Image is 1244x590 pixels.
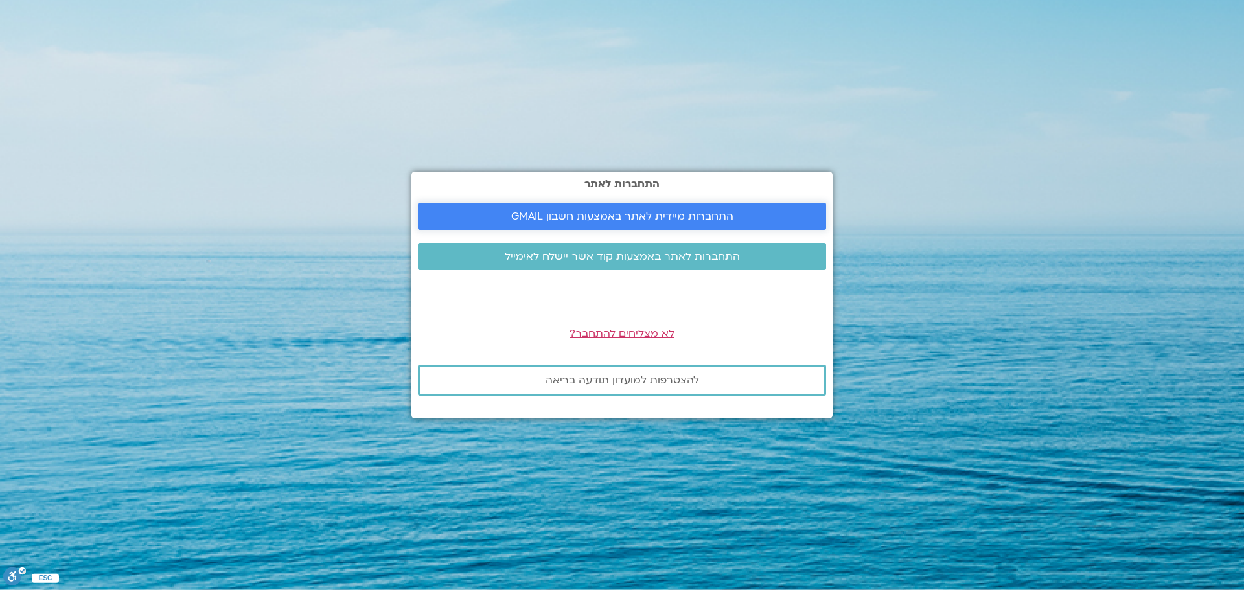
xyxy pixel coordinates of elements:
[505,251,740,262] span: התחברות לאתר באמצעות קוד אשר יישלח לאימייל
[511,210,733,222] span: התחברות מיידית לאתר באמצעות חשבון GMAIL
[418,243,826,270] a: התחברות לאתר באמצעות קוד אשר יישלח לאימייל
[570,326,674,341] a: לא מצליחים להתחבר?
[418,178,826,190] h2: התחברות לאתר
[418,365,826,396] a: להצטרפות למועדון תודעה בריאה
[418,203,826,230] a: התחברות מיידית לאתר באמצעות חשבון GMAIL
[546,374,699,386] span: להצטרפות למועדון תודעה בריאה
